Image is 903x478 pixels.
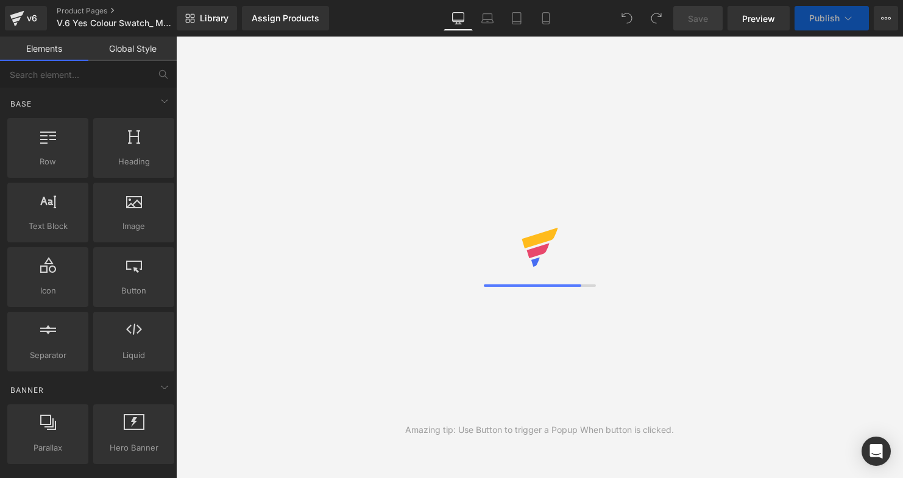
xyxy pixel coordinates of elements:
span: Preview [742,12,775,25]
span: Parallax [11,441,85,454]
span: Banner [9,384,45,396]
a: Preview [728,6,790,30]
a: v6 [5,6,47,30]
span: Button [97,284,171,297]
span: Save [688,12,708,25]
span: Base [9,98,33,110]
div: Assign Products [252,13,319,23]
span: Image [97,220,171,233]
button: Publish [795,6,869,30]
span: V.6 Yes Colour Swatch_ Modal Loungewear Template [57,18,174,28]
button: Redo [644,6,668,30]
button: More [874,6,898,30]
span: Library [200,13,228,24]
a: Tablet [502,6,531,30]
div: Amazing tip: Use Button to trigger a Popup When button is clicked. [405,423,674,437]
span: Text Block [11,220,85,233]
span: Separator [11,349,85,362]
a: Global Style [88,37,177,61]
span: Publish [809,13,840,23]
span: Icon [11,284,85,297]
span: Liquid [97,349,171,362]
a: Mobile [531,6,561,30]
div: v6 [24,10,40,26]
span: Row [11,155,85,168]
div: Open Intercom Messenger [862,437,891,466]
a: New Library [177,6,237,30]
a: Desktop [444,6,473,30]
button: Undo [615,6,639,30]
span: Heading [97,155,171,168]
a: Laptop [473,6,502,30]
span: Hero Banner [97,441,171,454]
a: Product Pages [57,6,197,16]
